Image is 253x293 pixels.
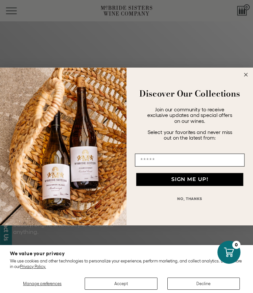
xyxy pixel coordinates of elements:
span: Join our community to receive exclusive updates and special offers on our wines. [147,106,232,124]
span: Manage preferences [23,281,62,286]
button: Accept [85,278,157,290]
button: Decline [167,278,240,290]
a: Privacy Policy. [20,264,46,269]
input: Email [135,154,245,167]
p: We use cookies and other technologies to personalize your experience, perform marketing, and coll... [10,259,243,269]
span: Select your favorites and never miss out on the latest from: [148,129,232,141]
button: NO, THANKS [135,192,245,205]
div: 0 [232,241,240,249]
button: SIGN ME UP! [136,173,243,186]
strong: Discover Our Collections [139,87,240,100]
button: Close dialog [242,71,250,79]
button: Manage preferences [10,278,75,290]
h2: We value your privacy [10,251,243,256]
